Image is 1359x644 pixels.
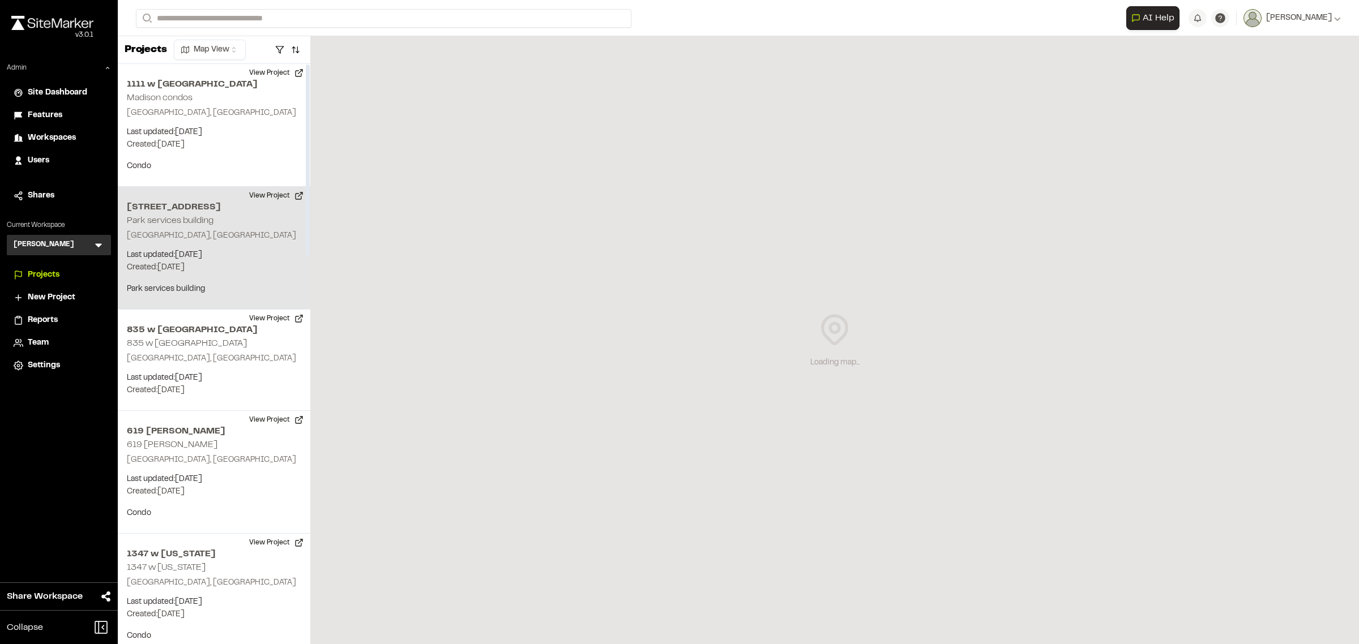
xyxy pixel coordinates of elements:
[28,337,49,349] span: Team
[1126,6,1179,30] button: Open AI Assistant
[28,359,60,372] span: Settings
[28,269,59,281] span: Projects
[127,473,301,486] p: Last updated: [DATE]
[28,291,75,304] span: New Project
[28,190,54,202] span: Shares
[14,291,104,304] a: New Project
[127,564,206,572] h2: 1347 w [US_STATE]
[127,249,301,261] p: Last updated: [DATE]
[127,230,301,242] p: [GEOGRAPHIC_DATA], [GEOGRAPHIC_DATA]
[127,372,301,384] p: Last updated: [DATE]
[7,220,111,230] p: Current Workspace
[127,160,301,173] p: Condo
[127,78,301,91] h2: 1111 w [GEOGRAPHIC_DATA]
[242,64,310,82] button: View Project
[11,16,93,30] img: rebrand.png
[127,323,301,337] h2: 835 w [GEOGRAPHIC_DATA]
[14,239,74,251] h3: [PERSON_NAME]
[1243,9,1262,27] img: User
[127,126,301,139] p: Last updated: [DATE]
[1243,9,1341,27] button: [PERSON_NAME]
[14,190,104,202] a: Shares
[28,87,87,99] span: Site Dashboard
[127,200,301,214] h2: [STREET_ADDRESS]
[28,109,62,122] span: Features
[7,590,83,603] span: Share Workspace
[127,596,301,608] p: Last updated: [DATE]
[14,314,104,327] a: Reports
[14,109,104,122] a: Features
[127,139,301,151] p: Created: [DATE]
[28,132,76,144] span: Workspaces
[1143,11,1174,25] span: AI Help
[127,577,301,589] p: [GEOGRAPHIC_DATA], [GEOGRAPHIC_DATA]
[14,132,104,144] a: Workspaces
[11,30,93,40] div: Oh geez...please don't...
[810,357,860,369] div: Loading map...
[127,353,301,365] p: [GEOGRAPHIC_DATA], [GEOGRAPHIC_DATA]
[242,411,310,429] button: View Project
[242,187,310,205] button: View Project
[127,630,301,642] p: Condo
[127,424,301,438] h2: 619 [PERSON_NAME]
[7,621,43,634] span: Collapse
[127,107,301,119] p: [GEOGRAPHIC_DATA], [GEOGRAPHIC_DATA]
[127,261,301,274] p: Created: [DATE]
[127,217,213,225] h2: Park services building
[127,547,301,561] h2: 1347 w [US_STATE]
[14,359,104,372] a: Settings
[125,42,167,58] p: Projects
[14,269,104,281] a: Projects
[14,154,104,167] a: Users
[242,534,310,552] button: View Project
[127,608,301,621] p: Created: [DATE]
[136,9,156,28] button: Search
[127,384,301,397] p: Created: [DATE]
[127,94,193,102] h2: Madison condos
[28,154,49,167] span: Users
[7,63,27,73] p: Admin
[127,441,217,449] h2: 619 [PERSON_NAME]
[127,454,301,466] p: [GEOGRAPHIC_DATA], [GEOGRAPHIC_DATA]
[1126,6,1184,30] div: Open AI Assistant
[28,314,58,327] span: Reports
[127,283,301,295] p: Park services building
[127,507,301,520] p: Condo
[242,310,310,328] button: View Project
[14,87,104,99] a: Site Dashboard
[127,340,247,347] h2: 835 w [GEOGRAPHIC_DATA]
[127,486,301,498] p: Created: [DATE]
[14,337,104,349] a: Team
[1266,12,1332,24] span: [PERSON_NAME]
